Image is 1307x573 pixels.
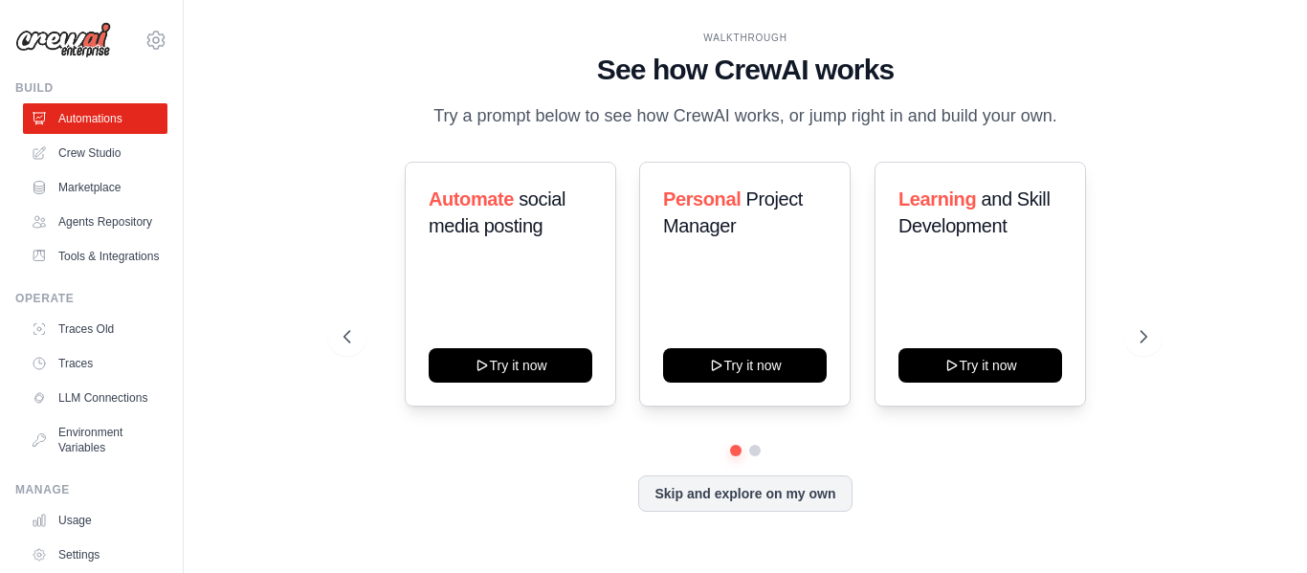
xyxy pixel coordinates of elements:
[429,188,514,209] span: Automate
[429,188,565,236] span: social media posting
[23,417,167,463] a: Environment Variables
[663,188,803,236] span: Project Manager
[23,207,167,237] a: Agents Repository
[23,138,167,168] a: Crew Studio
[638,475,852,512] button: Skip and explore on my own
[23,540,167,570] a: Settings
[23,172,167,203] a: Marketplace
[23,383,167,413] a: LLM Connections
[23,348,167,379] a: Traces
[15,482,167,497] div: Manage
[23,314,167,344] a: Traces Old
[23,241,167,272] a: Tools & Integrations
[15,291,167,306] div: Operate
[15,80,167,96] div: Build
[343,53,1147,87] h1: See how CrewAI works
[898,188,1050,236] span: and Skill Development
[15,22,111,58] img: Logo
[424,102,1067,130] p: Try a prompt below to see how CrewAI works, or jump right in and build your own.
[343,31,1147,45] div: WALKTHROUGH
[663,348,827,383] button: Try it now
[898,188,976,209] span: Learning
[23,505,167,536] a: Usage
[898,348,1062,383] button: Try it now
[663,188,741,209] span: Personal
[23,103,167,134] a: Automations
[429,348,592,383] button: Try it now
